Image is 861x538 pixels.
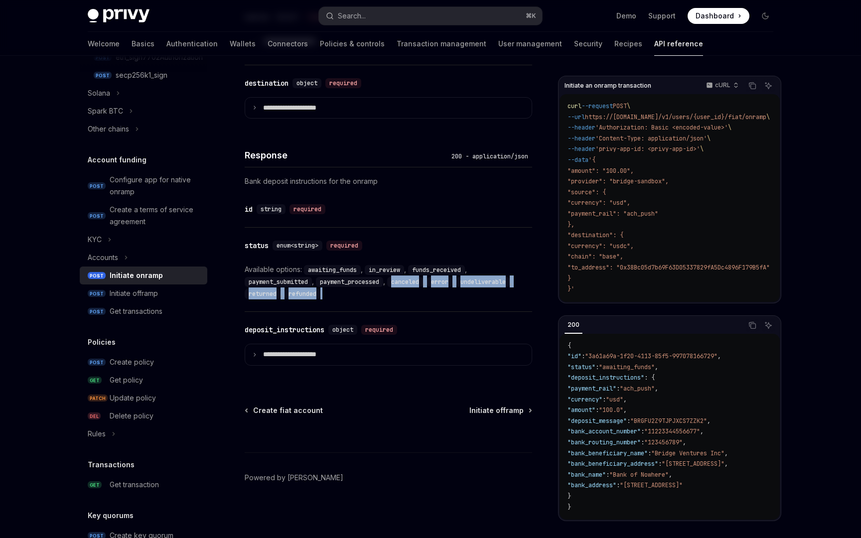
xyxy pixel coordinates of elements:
[319,7,542,25] button: Open search
[332,326,353,334] span: object
[595,363,599,371] span: :
[88,481,102,489] span: GET
[408,265,465,275] code: funds_received
[568,471,606,479] span: "bank_name"
[568,177,669,185] span: "provider": "bridge-sandbox",
[568,460,658,468] span: "bank_beneficiary_address"
[80,407,207,425] a: DELDelete policy
[746,319,759,332] button: Copy the contents from the code block
[568,274,571,282] span: }
[361,325,397,335] div: required
[88,395,108,402] span: PATCH
[568,285,574,293] span: }'
[245,148,447,162] h4: Response
[245,204,253,214] div: id
[654,32,703,56] a: API reference
[80,353,207,371] a: POSTCreate policy
[688,8,749,24] a: Dashboard
[585,352,717,360] span: "3a61a69a-1f20-4113-85f5-997078166729"
[116,69,167,81] div: secp256k1_sign
[469,405,531,415] a: Initiate offramp
[80,302,207,320] a: POSTGet transactions
[616,481,620,489] span: :
[245,287,285,299] div: ,
[277,242,318,250] span: enum<string>
[304,264,365,275] div: ,
[568,145,595,153] span: --header
[80,231,207,249] button: Toggle KYC section
[316,277,383,287] code: payment_processed
[568,113,585,121] span: --url
[762,319,775,332] button: Ask AI
[80,476,207,494] a: GETGet transaction
[230,32,256,56] a: Wallets
[110,374,143,386] div: Get policy
[651,449,724,457] span: "Bridge Ventures Inc"
[365,264,408,275] div: ,
[568,210,658,218] span: "payment_rail": "ach_push"
[568,374,644,382] span: "deposit_instructions"
[245,275,316,287] div: ,
[325,78,361,88] div: required
[88,252,118,264] div: Accounts
[606,471,609,479] span: :
[609,471,669,479] span: "Bank of Nowhere"
[88,182,106,190] span: POST
[724,449,728,457] span: ,
[700,145,704,153] span: \
[616,385,620,393] span: :
[568,134,595,142] span: --header
[602,396,606,403] span: :
[568,231,623,239] span: "destination": {
[568,124,595,132] span: --header
[568,188,606,196] span: "source": {
[80,249,207,267] button: Toggle Accounts section
[568,221,574,229] span: },
[245,289,281,299] code: returned
[568,342,571,350] span: {
[568,417,627,425] span: "deposit_message"
[616,11,636,21] a: Demo
[700,427,704,435] span: ,
[80,84,207,102] button: Toggle Solana section
[614,32,642,56] a: Recipes
[568,406,595,414] span: "amount"
[655,385,658,393] span: ,
[88,9,149,23] img: dark logo
[707,417,711,425] span: ,
[245,473,343,483] a: Powered by [PERSON_NAME]
[595,145,700,153] span: 'privy-app-id: <privy-app-id>'
[683,438,686,446] span: ,
[110,305,162,317] div: Get transactions
[568,427,641,435] span: "bank_account_number"
[568,492,571,500] span: }
[289,204,325,214] div: required
[88,308,106,315] span: POST
[588,156,595,164] span: '{
[641,438,644,446] span: :
[658,460,662,468] span: :
[620,481,683,489] span: "[STREET_ADDRESS]"
[253,405,323,415] span: Create fiat account
[565,319,582,331] div: 200
[110,356,154,368] div: Create policy
[627,102,630,110] span: \
[268,32,308,56] a: Connectors
[88,510,134,522] h5: Key quorums
[285,289,320,299] code: refunded
[387,277,423,287] code: canceled
[568,199,630,207] span: "currency": "usd",
[565,82,651,90] span: Initiate an onramp transaction
[469,405,524,415] span: Initiate offramp
[296,79,317,87] span: object
[110,174,201,198] div: Configure app for native onramp
[623,396,627,403] span: ,
[568,385,616,393] span: "payment_rail"
[132,32,154,56] a: Basics
[88,459,135,471] h5: Transactions
[456,277,510,287] code: undeliverable
[746,79,759,92] button: Copy the contents from the code block
[641,427,644,435] span: :
[630,417,707,425] span: "BRGFU2Z9TJPJXCS7ZZK2"
[80,201,207,231] a: POSTCreate a terms of service agreement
